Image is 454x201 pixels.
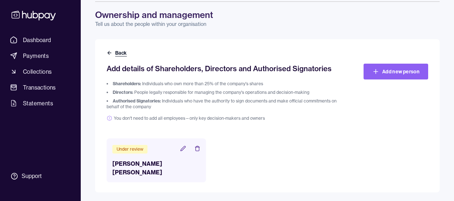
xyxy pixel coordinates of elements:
[113,98,161,104] span: Authorised Signatories:
[23,36,51,44] span: Dashboard
[23,83,56,92] span: Transactions
[7,97,74,110] a: Statements
[95,20,440,28] p: Tell us about the people within your organisation
[107,115,348,121] span: You don't need to add all employees—only key decision-makers and owners
[113,81,141,86] span: Shareholders:
[107,64,348,74] h2: Add details of Shareholders, Directors and Authorised Signatories
[7,169,74,184] a: Support
[22,172,42,180] div: Support
[107,81,348,87] li: Individuals who own more than 25% of the company's shares
[7,33,74,46] a: Dashboard
[23,51,49,60] span: Payments
[364,64,428,79] a: Add new person
[112,145,148,154] div: Under review
[107,90,348,95] li: People legally responsible for managing the company's operations and decision-making
[23,99,53,108] span: Statements
[7,81,74,94] a: Transactions
[7,49,74,62] a: Payments
[107,98,348,110] li: Individuals who have the authority to sign documents and make official commitments on behalf of t...
[95,9,440,20] h1: Ownership and management
[23,67,52,76] span: Collections
[113,90,133,95] span: Directors:
[112,159,200,177] h3: [PERSON_NAME] [PERSON_NAME]
[107,49,128,56] button: Back
[7,65,74,78] a: Collections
